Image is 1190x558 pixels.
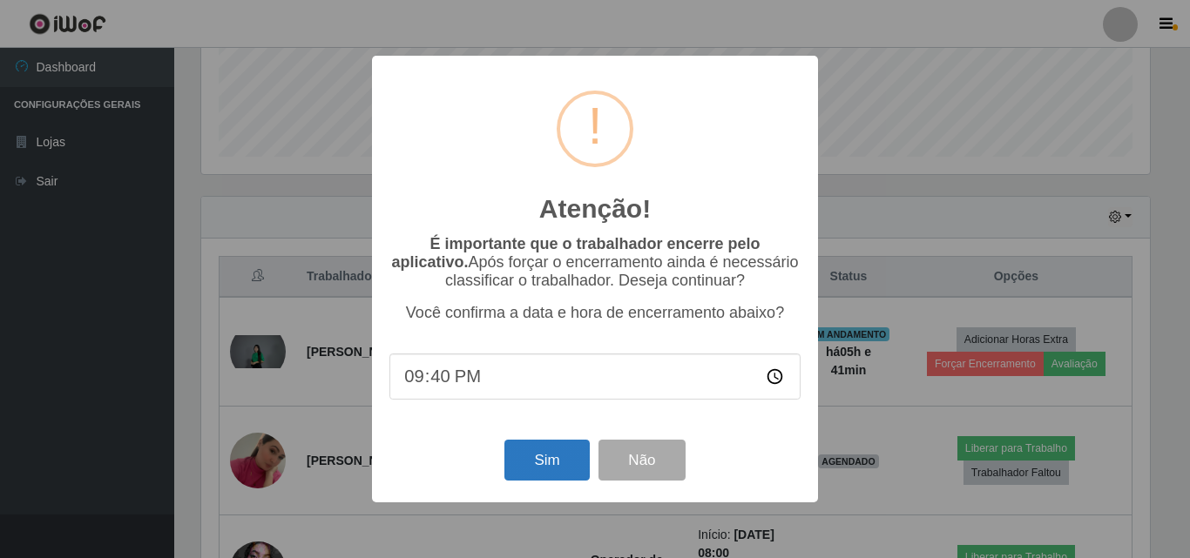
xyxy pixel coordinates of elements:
[389,235,801,290] p: Após forçar o encerramento ainda é necessário classificar o trabalhador. Deseja continuar?
[598,440,685,481] button: Não
[504,440,589,481] button: Sim
[539,193,651,225] h2: Atenção!
[389,304,801,322] p: Você confirma a data e hora de encerramento abaixo?
[391,235,760,271] b: É importante que o trabalhador encerre pelo aplicativo.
